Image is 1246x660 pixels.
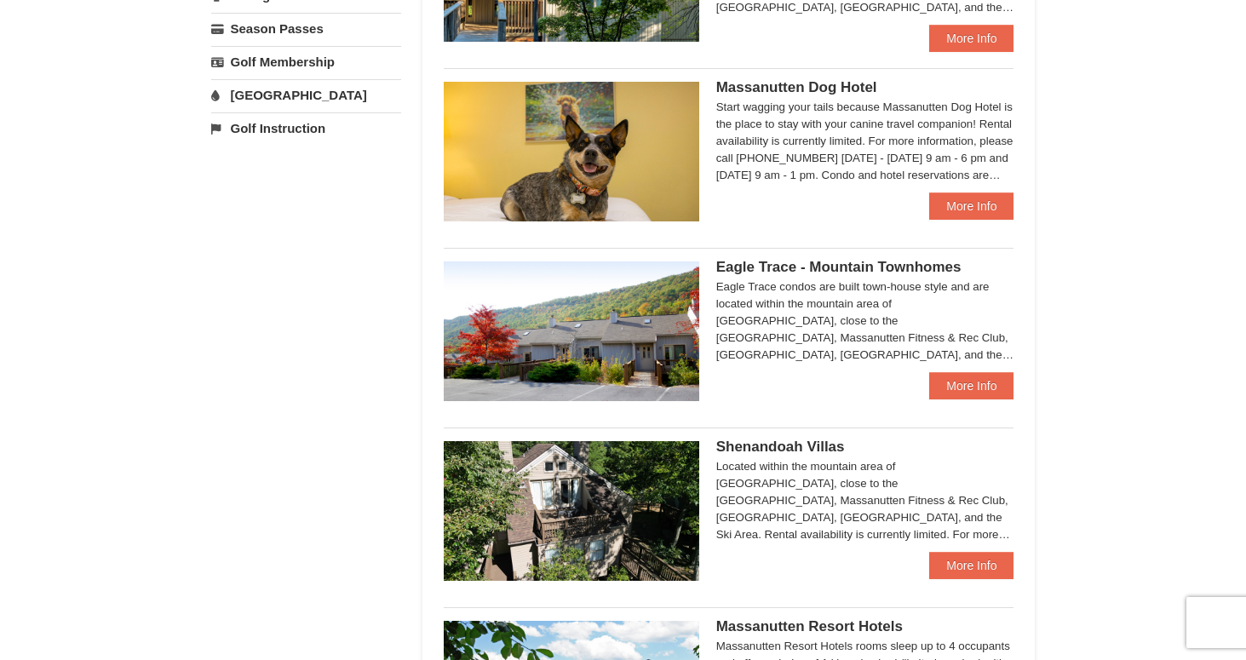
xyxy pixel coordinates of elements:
[211,46,401,77] a: Golf Membership
[716,278,1014,364] div: Eagle Trace condos are built town-house style and are located within the mountain area of [GEOGRA...
[929,372,1013,399] a: More Info
[211,112,401,144] a: Golf Instruction
[444,82,699,221] img: 27428181-5-81c892a3.jpg
[929,552,1013,579] a: More Info
[211,13,401,44] a: Season Passes
[716,618,903,634] span: Massanutten Resort Hotels
[716,99,1014,184] div: Start wagging your tails because Massanutten Dog Hotel is the place to stay with your canine trav...
[716,79,877,95] span: Massanutten Dog Hotel
[444,261,699,401] img: 19218983-1-9b289e55.jpg
[444,441,699,581] img: 19219019-2-e70bf45f.jpg
[716,458,1014,543] div: Located within the mountain area of [GEOGRAPHIC_DATA], close to the [GEOGRAPHIC_DATA], Massanutte...
[716,259,962,275] span: Eagle Trace - Mountain Townhomes
[716,439,845,455] span: Shenandoah Villas
[929,192,1013,220] a: More Info
[211,79,401,111] a: [GEOGRAPHIC_DATA]
[929,25,1013,52] a: More Info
